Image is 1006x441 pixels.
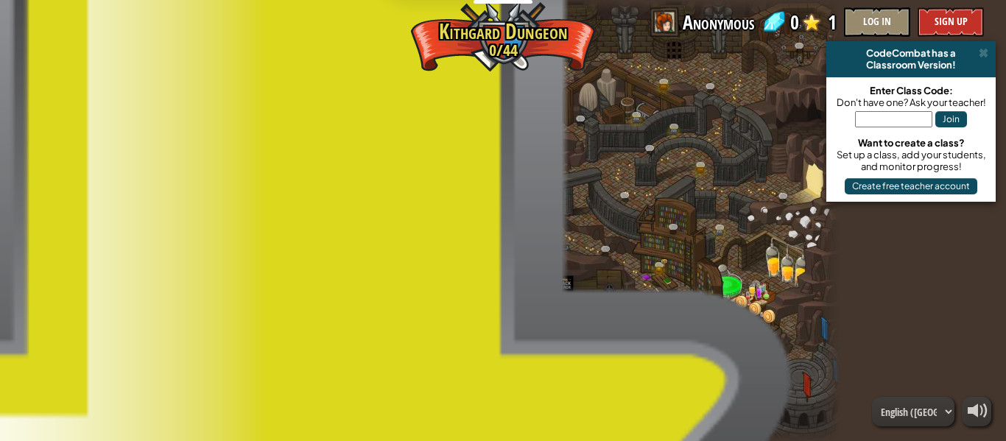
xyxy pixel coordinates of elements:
[828,7,837,37] span: 1
[834,85,988,96] div: Enter Class Code:
[683,7,754,37] span: Anonymous
[10,4,199,49] img: CodeCombat - Learn how to code by playing a game
[844,7,910,37] button: Log In
[834,96,988,108] div: Don't have one? Ask your teacher!
[918,7,984,37] button: Sign Up
[10,52,152,96] a: Back to Map
[219,299,234,325] img: level-banner-unlock.png
[845,178,977,194] button: Create free teacher account
[935,111,967,127] button: Join
[872,397,954,426] select: Languages
[464,291,471,296] img: portrait.png
[790,7,799,37] span: 0
[832,47,990,59] div: CodeCombat has a
[661,258,668,264] img: portrait.png
[962,397,991,426] button: Adjust volume
[834,149,988,172] div: Set up a class, add your students, and monitor progress!
[834,137,988,149] div: Want to create a class?
[832,59,990,71] div: Classroom Version!
[222,308,231,315] img: portrait.png
[340,154,347,159] img: portrait.png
